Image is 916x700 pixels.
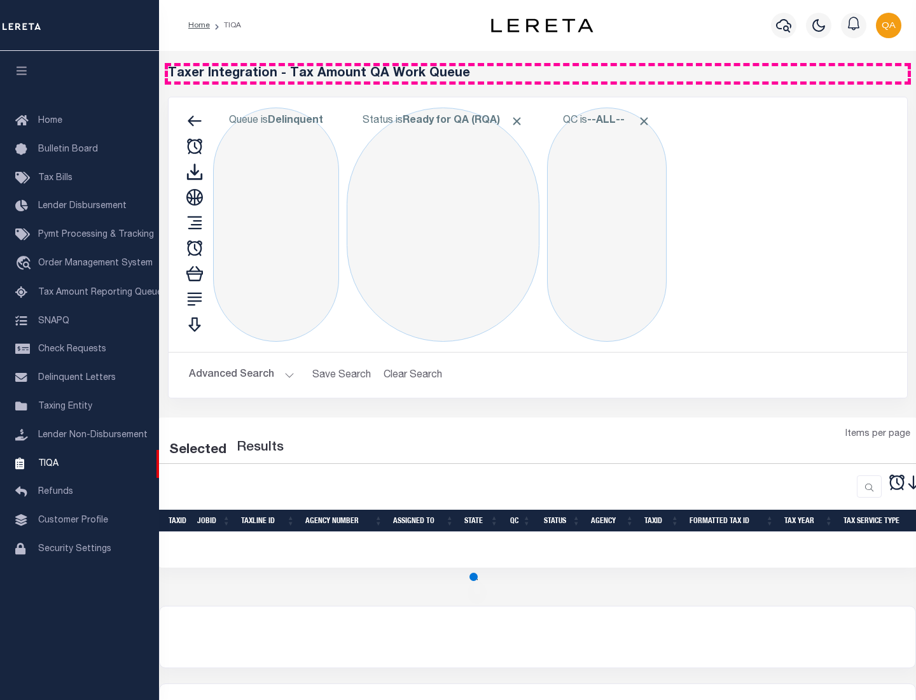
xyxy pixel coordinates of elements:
[168,66,908,81] h5: Taxer Integration - Tax Amount QA Work Queue
[845,428,910,442] span: Items per page
[347,108,539,342] div: Click to Edit
[536,510,586,532] th: Status
[510,115,524,128] span: Click to Remove
[38,487,73,496] span: Refunds
[38,288,162,297] span: Tax Amount Reporting Queue
[378,363,448,388] button: Clear Search
[586,510,639,532] th: Agency
[236,510,300,532] th: TaxLine ID
[38,316,69,325] span: SNAPQ
[188,22,210,29] a: Home
[38,202,127,211] span: Lender Disbursement
[210,20,241,31] li: TIQA
[684,510,779,532] th: Formatted Tax ID
[38,459,59,468] span: TIQA
[38,174,73,183] span: Tax Bills
[388,510,459,532] th: Assigned To
[213,108,339,342] div: Click to Edit
[38,545,111,554] span: Security Settings
[163,510,192,532] th: TaxID
[876,13,901,38] img: svg+xml;base64,PHN2ZyB4bWxucz0iaHR0cDovL3d3dy53My5vcmcvMjAwMC9zdmciIHBvaW50ZXItZXZlbnRzPSJub25lIi...
[639,510,684,532] th: TaxID
[38,230,154,239] span: Pymt Processing & Tracking
[38,402,92,411] span: Taxing Entity
[587,116,625,126] b: --ALL--
[300,510,388,532] th: Agency Number
[169,440,226,461] div: Selected
[192,510,236,532] th: JobID
[38,145,98,154] span: Bulletin Board
[305,363,378,388] button: Save Search
[38,116,62,125] span: Home
[38,431,148,440] span: Lender Non-Disbursement
[491,18,593,32] img: logo-dark.svg
[268,116,323,126] b: Delinquent
[547,108,667,342] div: Click to Edit
[637,115,651,128] span: Click to Remove
[459,510,504,532] th: State
[15,256,36,272] i: travel_explore
[38,259,153,268] span: Order Management System
[38,345,106,354] span: Check Requests
[779,510,838,532] th: Tax Year
[38,516,108,525] span: Customer Profile
[403,116,524,126] b: Ready for QA (RQA)
[237,438,284,458] label: Results
[38,374,116,382] span: Delinquent Letters
[504,510,536,532] th: QC
[189,363,295,388] button: Advanced Search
